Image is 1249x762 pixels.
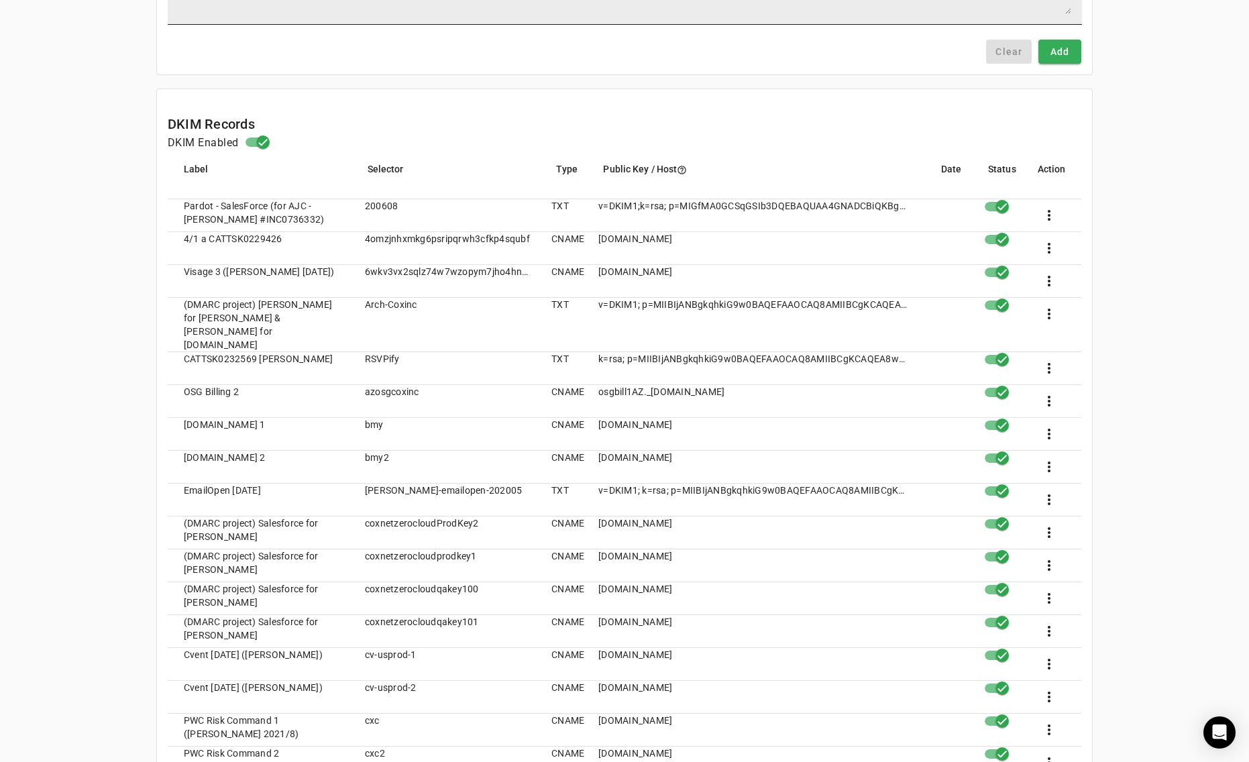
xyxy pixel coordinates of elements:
[677,165,687,175] i: help_outline
[588,385,920,418] mat-cell: osgbill1AZ._[DOMAIN_NAME]
[168,385,354,418] mat-cell: OSG Billing 2
[541,418,588,451] mat-cell: CNAME
[930,162,977,199] mat-header-cell: Date
[541,199,588,232] mat-cell: TXT
[168,451,354,484] mat-cell: [DOMAIN_NAME] 2
[354,352,541,385] mat-cell: RSVPify
[588,582,920,615] mat-cell: [DOMAIN_NAME]
[168,615,354,648] mat-cell: (DMARC project) Salesforce for [PERSON_NAME]
[354,232,541,265] mat-cell: 4omzjnhxmkg6psripqrwh3cfkp4squbf
[541,451,588,484] mat-cell: CNAME
[588,352,920,385] mat-cell: k=rsa; p=MIIBIjANBgkqhkiG9w0BAQEFAAOCAQ8AMIIBCgKCAQEA8wpB8tLgmWO4N5Xvnid6qGC+HHbWjrmvmhPfqIAdJ93b...
[1050,45,1070,58] span: Add
[354,615,541,648] mat-cell: coxnetzerocloudqakey101
[541,582,588,615] mat-cell: CNAME
[357,162,546,199] mat-header-cell: Selector
[541,648,588,681] mat-cell: CNAME
[1038,40,1081,64] button: Add
[1027,162,1082,199] mat-header-cell: Action
[168,265,354,298] mat-cell: Visage 3 ([PERSON_NAME] [DATE])
[168,714,354,747] mat-cell: PWC Risk Command 1 ([PERSON_NAME] 2021/8)
[354,549,541,582] mat-cell: coxnetzerocloudprodkey1
[1203,716,1236,749] div: Open Intercom Messenger
[168,549,354,582] mat-cell: (DMARC project) Salesforce for [PERSON_NAME]
[541,549,588,582] mat-cell: CNAME
[354,451,541,484] mat-cell: bmy2
[168,232,354,265] mat-cell: 4/1 a CATTSK0229426
[168,648,354,681] mat-cell: Cvent [DATE] ([PERSON_NAME])
[541,681,588,714] mat-cell: CNAME
[168,681,354,714] mat-cell: Cvent [DATE] ([PERSON_NAME])
[168,199,354,232] mat-cell: Pardot - SalesForce (for AJC - [PERSON_NAME] #INC0736332)
[588,681,920,714] mat-cell: [DOMAIN_NAME]
[588,199,920,232] mat-cell: v=DKIM1;k=rsa; p=MIGfMA0GCSqGSIb3DQEBAQUAA4GNADCBiQKBgQDGoQCNwAQdJBy23MrShs1EuHqK/dtDC33QrTqgWd9C...
[588,451,920,484] mat-cell: [DOMAIN_NAME]
[168,135,239,151] h4: DKIM Enabled
[541,232,588,265] mat-cell: CNAME
[354,516,541,549] mat-cell: coxnetzerocloudProdKey2
[592,162,930,199] mat-header-cell: Public Key / Host
[588,298,920,352] mat-cell: v=DKIM1; p=MIIBIjANBgkqhkiG9w0BAQEFAAOCAQ8AMIIBCgKCAQEAyNcjOcZuPL/BCgzgsqIlfxQTuDTFHE1wUaH0qHGy8M...
[588,516,920,549] mat-cell: [DOMAIN_NAME]
[541,298,588,352] mat-cell: TXT
[168,162,357,199] mat-header-cell: Label
[168,484,354,516] mat-cell: EmailOpen [DATE]
[541,352,588,385] mat-cell: TXT
[168,352,354,385] mat-cell: CATTSK0232569 [PERSON_NAME]
[588,484,920,516] mat-cell: v=DKIM1; k=rsa; p=MIIBIjANBgkqhkiG9w0BAQEFAAOCAQ8AMIIBCgKCAQEAn61nCZQhiW/XVKgWtzCMJmjL/2fCqNPj0MW...
[541,385,588,418] mat-cell: CNAME
[354,418,541,451] mat-cell: bmy
[541,714,588,747] mat-cell: CNAME
[354,681,541,714] mat-cell: cv-usprod-2
[545,162,592,199] mat-header-cell: Type
[354,648,541,681] mat-cell: cv-usprod-1
[168,516,354,549] mat-cell: (DMARC project) Salesforce for [PERSON_NAME]
[168,582,354,615] mat-cell: (DMARC project) Salesforce for [PERSON_NAME]
[588,418,920,451] mat-cell: [DOMAIN_NAME]
[588,615,920,648] mat-cell: [DOMAIN_NAME]
[168,113,255,135] mat-card-title: DKIM Records
[541,516,588,549] mat-cell: CNAME
[354,582,541,615] mat-cell: coxnetzerocloudqakey100
[541,265,588,298] mat-cell: CNAME
[588,648,920,681] mat-cell: [DOMAIN_NAME]
[588,232,920,265] mat-cell: [DOMAIN_NAME]
[168,418,354,451] mat-cell: [DOMAIN_NAME] 1
[541,615,588,648] mat-cell: CNAME
[354,298,541,352] mat-cell: Arch-Coxinc
[977,162,1027,199] mat-header-cell: Status
[588,265,920,298] mat-cell: [DOMAIN_NAME]
[354,265,541,298] mat-cell: 6wkv3vx2sqlz74w7wzopym7jho4hndke
[588,714,920,747] mat-cell: [DOMAIN_NAME]
[588,549,920,582] mat-cell: [DOMAIN_NAME]
[354,385,541,418] mat-cell: azosgcoxinc
[541,484,588,516] mat-cell: TXT
[354,484,541,516] mat-cell: [PERSON_NAME]-emailopen-202005
[354,199,541,232] mat-cell: 200608
[168,298,354,352] mat-cell: (DMARC project) [PERSON_NAME] for [PERSON_NAME] & [PERSON_NAME] for [DOMAIN_NAME]
[354,714,541,747] mat-cell: cxc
